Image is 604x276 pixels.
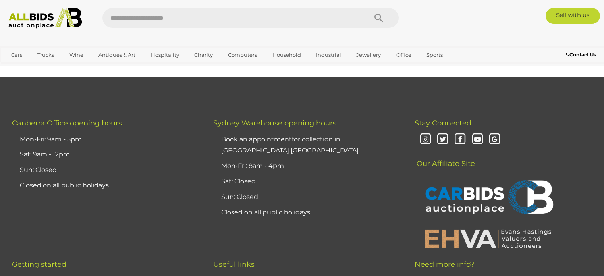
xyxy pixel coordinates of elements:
[213,119,336,127] span: Sydney Warehouse opening hours
[221,135,359,154] a: Book an appointmentfor collection in [GEOGRAPHIC_DATA] [GEOGRAPHIC_DATA]
[391,48,417,62] a: Office
[359,8,399,28] button: Search
[221,135,292,143] u: Book an appointment
[421,228,556,249] img: EHVA | Evans Hastings Valuers and Auctioneers
[546,8,600,24] a: Sell with us
[419,133,432,147] i: Instagram
[4,8,86,29] img: Allbids.com.au
[421,172,556,224] img: CARBIDS Auctionplace
[351,48,386,62] a: Jewellery
[18,178,193,193] li: Closed on all public holidays.
[219,174,395,189] li: Sat: Closed
[189,48,218,62] a: Charity
[566,52,596,58] b: Contact Us
[6,48,27,62] a: Cars
[12,119,122,127] span: Canberra Office opening hours
[18,147,193,162] li: Sat: 9am - 12pm
[566,50,598,59] a: Contact Us
[18,162,193,178] li: Sun: Closed
[421,48,448,62] a: Sports
[436,133,450,147] i: Twitter
[32,48,59,62] a: Trucks
[18,132,193,147] li: Mon-Fri: 9am - 5pm
[311,48,346,62] a: Industrial
[146,48,184,62] a: Hospitality
[64,48,89,62] a: Wine
[219,158,395,174] li: Mon-Fri: 8am - 4pm
[223,48,262,62] a: Computers
[471,133,484,147] i: Youtube
[213,260,255,269] span: Useful links
[6,62,73,75] a: [GEOGRAPHIC_DATA]
[415,119,471,127] span: Stay Connected
[488,133,502,147] i: Google
[93,48,141,62] a: Antiques & Art
[12,260,66,269] span: Getting started
[415,147,475,168] span: Our Affiliate Site
[267,48,306,62] a: Household
[219,205,395,220] li: Closed on all public holidays.
[453,133,467,147] i: Facebook
[219,189,395,205] li: Sun: Closed
[415,260,474,269] span: Need more info?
